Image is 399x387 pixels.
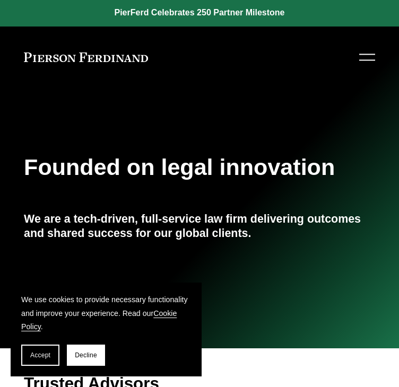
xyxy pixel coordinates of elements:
[30,351,50,359] span: Accept
[67,345,105,366] button: Decline
[24,212,375,241] h4: We are a tech-driven, full-service law firm delivering outcomes and shared success for our global...
[21,293,191,334] p: We use cookies to provide necessary functionality and improve your experience. Read our .
[11,283,202,376] section: Cookie banner
[24,154,375,180] h1: Founded on legal innovation
[75,351,97,359] span: Decline
[21,345,59,366] button: Accept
